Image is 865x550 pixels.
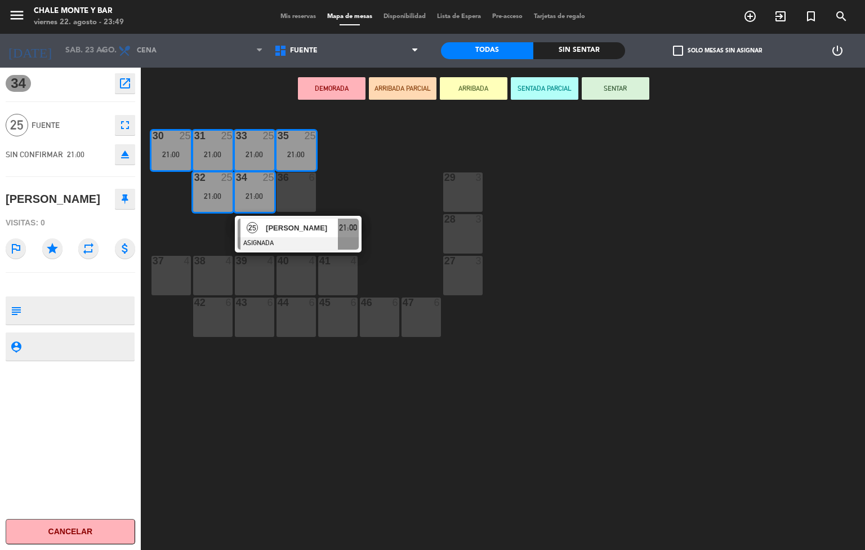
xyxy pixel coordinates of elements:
i: menu [8,7,25,24]
button: open_in_new [115,73,135,94]
span: Lista de Espera [431,14,487,20]
div: 41 [319,256,320,266]
div: 25 [180,131,191,141]
button: menu [8,7,25,28]
span: 25 [247,222,258,233]
i: person_pin [10,340,22,353]
i: arrow_drop_down [96,44,110,57]
div: 33 [236,131,237,141]
i: add_circle_outline [743,10,757,23]
div: 4 [267,256,274,266]
div: 21:00 [235,192,274,200]
div: Todas [441,42,533,59]
div: 3 [476,214,483,224]
div: 6 [351,298,358,308]
div: 6 [393,298,399,308]
div: 4 [184,256,191,266]
div: 3 [476,172,483,183]
span: FUENTE [32,119,109,132]
span: 21:00 [339,221,357,234]
i: open_in_new [118,77,132,90]
span: Mis reservas [275,14,322,20]
div: 25 [305,131,316,141]
button: ARRIBADA PARCIAL [369,77,436,100]
div: 25 [263,172,274,183]
span: SIN CONFIRMAR [6,150,63,159]
button: SENTADA PARCIAL [511,77,578,100]
div: Visitas: 0 [6,213,135,233]
div: 21:00 [235,150,274,158]
button: Cancelar [6,519,135,544]
span: [PERSON_NAME] [266,222,338,234]
span: Cena [137,47,157,55]
button: eject [115,144,135,165]
div: 4 [309,256,316,266]
span: check_box_outline_blank [673,46,683,56]
div: Sin sentar [533,42,626,59]
i: fullscreen [118,118,132,132]
i: eject [118,148,132,161]
button: DEMORADA [298,77,365,100]
div: 25 [263,131,274,141]
i: repeat [78,238,99,259]
i: turned_in_not [804,10,818,23]
span: Tarjetas de regalo [528,14,591,20]
div: 21:00 [151,150,191,158]
i: attach_money [115,238,135,259]
label: Solo mesas sin asignar [673,46,762,56]
div: 42 [194,298,195,308]
button: ARRIBADA [440,77,507,100]
div: 6 [267,298,274,308]
button: fullscreen [115,115,135,135]
i: exit_to_app [774,10,787,23]
span: Disponibilidad [378,14,431,20]
span: Mapa de mesas [322,14,378,20]
span: Pre-acceso [487,14,528,20]
span: FUENTE [290,47,318,55]
div: 45 [319,298,320,308]
div: 46 [361,298,362,308]
div: 21:00 [193,150,233,158]
i: subject [10,304,22,317]
div: 4 [351,256,358,266]
div: 6 [309,172,316,183]
div: 4 [226,256,233,266]
span: 21:00 [67,150,84,159]
div: 31 [194,131,195,141]
div: 6 [309,298,316,308]
div: 43 [236,298,237,308]
div: 3 [476,256,483,266]
div: 25 [221,172,233,183]
div: viernes 22. agosto - 23:49 [34,17,124,28]
div: 34 [236,172,237,183]
span: 34 [6,75,31,92]
button: SENTAR [582,77,649,100]
div: [PERSON_NAME] [6,190,100,209]
i: search [835,10,848,23]
div: 6 [226,298,233,308]
i: power_settings_new [831,44,844,57]
div: 32 [194,172,195,183]
i: star [42,238,63,259]
span: 25 [6,114,28,136]
div: 21:00 [277,150,316,158]
div: 21:00 [193,192,233,200]
div: 38 [194,256,195,266]
div: Chale Monte y Bar [34,6,124,17]
div: 6 [434,298,441,308]
div: 25 [221,131,233,141]
div: 39 [236,256,237,266]
i: outlined_flag [6,238,26,259]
